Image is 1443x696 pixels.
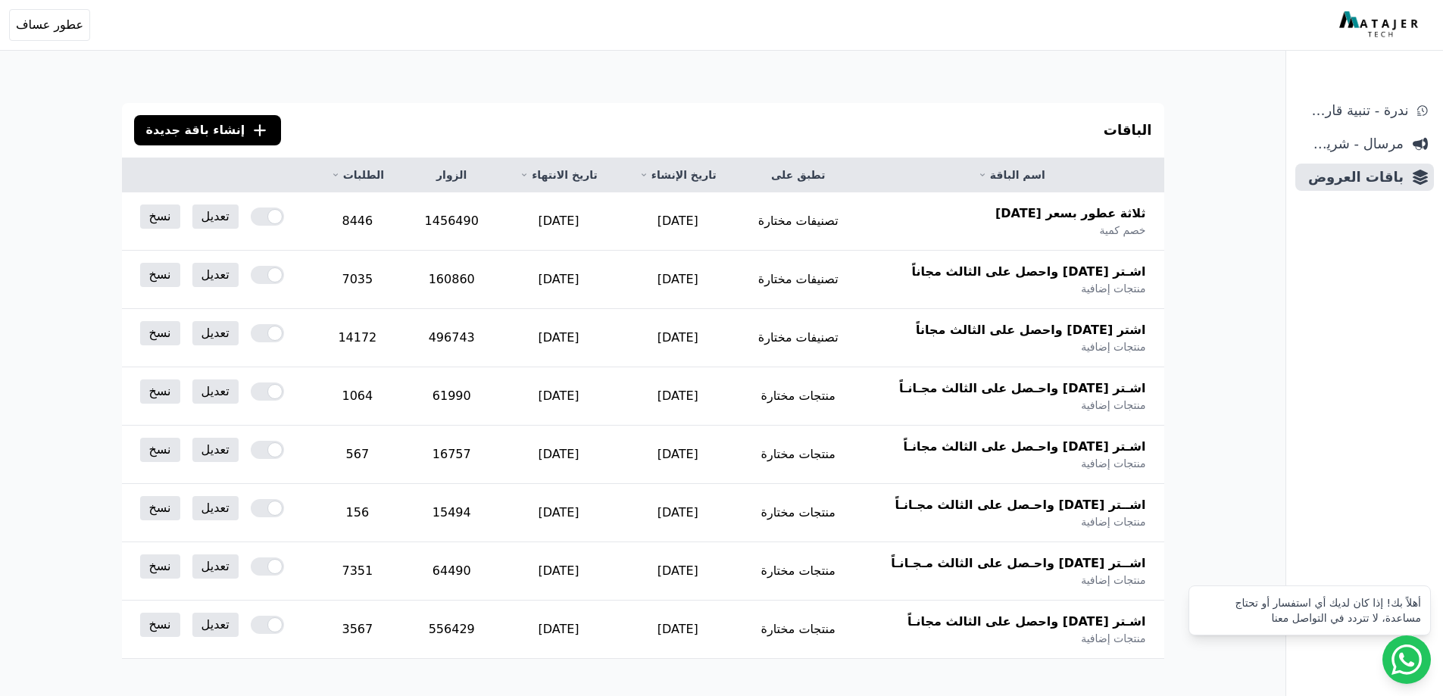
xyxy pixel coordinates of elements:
[737,367,859,426] td: منتجات مختارة
[911,263,1145,281] span: اشـتر [DATE] واحصل على الثالث مجاناً
[737,426,859,484] td: منتجات مختارة
[895,496,1146,514] span: اشــتر [DATE] واحـصل على الثالث مجـانـاً
[192,379,239,404] a: تعديل
[192,554,239,579] a: تعديل
[404,426,499,484] td: 16757
[618,601,737,659] td: [DATE]
[311,601,404,659] td: 3567
[618,367,737,426] td: [DATE]
[16,16,83,34] span: عطور عساف
[1099,223,1145,238] span: خصم كمية
[311,426,404,484] td: 567
[311,309,404,367] td: 14172
[311,367,404,426] td: 1064
[140,438,180,462] a: نسخ
[311,251,404,309] td: 7035
[737,309,859,367] td: تصنيفات مختارة
[907,613,1145,631] span: اشـتر [DATE] واحصل على الثالث مجانـاً
[517,167,601,183] a: تاريخ الانتهاء
[1081,281,1145,296] span: منتجات إضافية
[737,601,859,659] td: منتجات مختارة
[146,121,245,139] span: إنشاء باقة جديدة
[1301,100,1408,121] span: ندرة - تنبية قارب علي النفاذ
[1339,11,1422,39] img: MatajerTech Logo
[140,554,180,579] a: نسخ
[916,321,1146,339] span: اشتر [DATE] واحصل على الثالث مجاناً
[404,309,499,367] td: 496743
[737,158,859,192] th: تطبق على
[499,426,619,484] td: [DATE]
[1081,398,1145,413] span: منتجات إضافية
[737,192,859,251] td: تصنيفات مختارة
[311,484,404,542] td: 156
[140,204,180,229] a: نسخ
[1081,514,1145,529] span: منتجات إضافية
[140,496,180,520] a: نسخ
[311,192,404,251] td: 8446
[618,542,737,601] td: [DATE]
[1301,133,1404,154] span: مرسال - شريط دعاية
[140,321,180,345] a: نسخ
[618,309,737,367] td: [DATE]
[737,542,859,601] td: منتجات مختارة
[499,192,619,251] td: [DATE]
[192,321,239,345] a: تعديل
[995,204,1146,223] span: ثلاثة عطور بسعر [DATE]
[140,263,180,287] a: نسخ
[618,192,737,251] td: [DATE]
[499,367,619,426] td: [DATE]
[1301,167,1404,188] span: باقات العروض
[1081,456,1145,471] span: منتجات إضافية
[499,542,619,601] td: [DATE]
[404,484,499,542] td: 15494
[618,251,737,309] td: [DATE]
[1198,595,1421,626] div: أهلاً بك! إذا كان لديك أي استفسار أو تحتاج مساعدة، لا تتردد في التواصل معنا
[1081,631,1145,646] span: منتجات إضافية
[329,167,386,183] a: الطلبات
[404,601,499,659] td: 556429
[904,438,1146,456] span: اشـتر [DATE] واحـصل على الثالث مجانـاً
[1104,120,1152,141] h3: الباقات
[192,438,239,462] a: تعديل
[192,613,239,637] a: تعديل
[618,426,737,484] td: [DATE]
[499,484,619,542] td: [DATE]
[9,9,90,41] button: عطور عساف
[737,251,859,309] td: تصنيفات مختارة
[404,251,499,309] td: 160860
[404,542,499,601] td: 64490
[404,367,499,426] td: 61990
[192,204,239,229] a: تعديل
[499,309,619,367] td: [DATE]
[899,379,1145,398] span: اشـتر [DATE] واحـصل على الثالث مجـانـاً
[499,251,619,309] td: [DATE]
[1081,573,1145,588] span: منتجات إضافية
[192,496,239,520] a: تعديل
[891,554,1145,573] span: اشــتر [DATE] واحـصل على الثالث مـجـانـاً
[140,379,180,404] a: نسخ
[499,601,619,659] td: [DATE]
[636,167,719,183] a: تاريخ الإنشاء
[311,542,404,601] td: 7351
[192,263,239,287] a: تعديل
[737,484,859,542] td: منتجات مختارة
[618,484,737,542] td: [DATE]
[140,613,180,637] a: نسخ
[404,192,499,251] td: 1456490
[404,158,499,192] th: الزوار
[1081,339,1145,354] span: منتجات إضافية
[134,115,282,145] button: إنشاء باقة جديدة
[877,167,1145,183] a: اسم الباقة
